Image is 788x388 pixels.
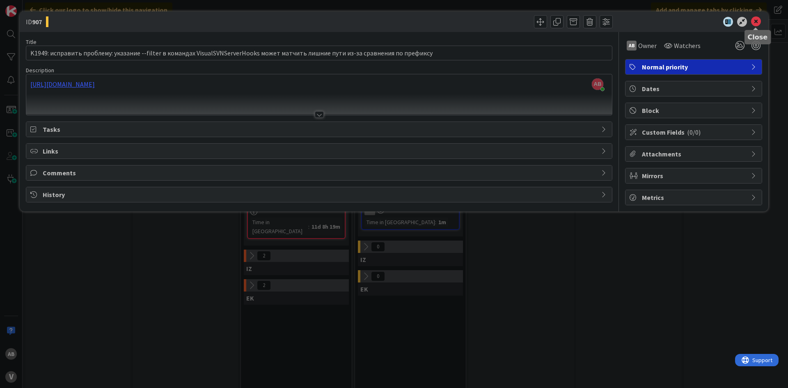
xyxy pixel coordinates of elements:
span: Dates [642,84,747,94]
span: Tasks [43,124,597,134]
span: Block [642,106,747,115]
div: AB [627,41,637,51]
span: Attachments [642,149,747,159]
span: ( 0/0 ) [687,128,701,136]
span: Support [17,1,37,11]
span: Watchers [674,41,701,51]
span: AB [592,78,603,90]
span: Description [26,67,54,74]
h5: Close [748,33,768,41]
span: Normal priority [642,62,747,72]
a: [URL][DOMAIN_NAME] [30,80,95,88]
span: Custom Fields [642,127,747,137]
b: 907 [32,18,42,26]
span: Metrics [642,193,747,202]
span: Comments [43,168,597,178]
label: Title [26,38,37,46]
span: Mirrors [642,171,747,181]
span: History [43,190,597,200]
input: type card name here... [26,46,612,60]
span: ID [26,17,42,27]
span: Owner [638,41,657,51]
span: Links [43,146,597,156]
